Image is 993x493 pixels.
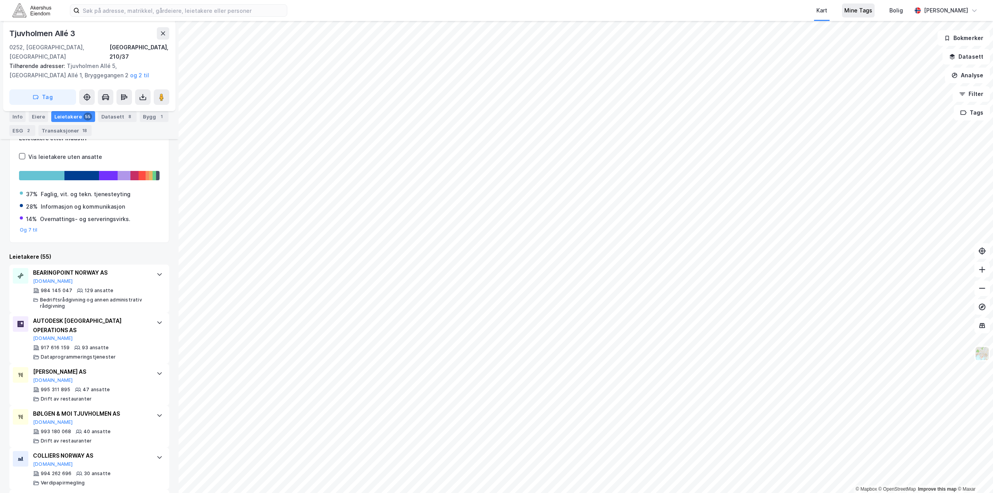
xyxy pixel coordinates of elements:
div: 18 [81,127,89,134]
div: 0252, [GEOGRAPHIC_DATA], [GEOGRAPHIC_DATA] [9,43,109,61]
div: 8 [126,113,134,120]
button: [DOMAIN_NAME] [33,278,73,284]
button: Filter [953,86,990,102]
div: 917 616 159 [41,345,69,351]
div: Datasett [98,111,137,122]
div: 984 145 047 [41,287,72,294]
span: Tilhørende adresser: [9,63,67,69]
a: OpenStreetMap [878,486,916,492]
div: [GEOGRAPHIC_DATA], 210/37 [109,43,169,61]
div: AUTODESK [GEOGRAPHIC_DATA] OPERATIONS AS [33,316,149,335]
div: Mine Tags [844,6,872,15]
div: Vis leietakere uten ansatte [28,152,102,162]
div: Tjuvholmen Allé 3 [9,27,77,40]
div: 1 [158,113,165,120]
div: Overnattings- og serveringsvirks. [40,214,130,224]
div: 47 ansatte [83,387,110,393]
button: [DOMAIN_NAME] [33,335,73,341]
div: Faglig, vit. og tekn. tjenesteyting [41,190,130,199]
button: Og 7 til [20,227,38,233]
div: Verdipapirmegling [41,480,85,486]
div: 995 311 895 [41,387,70,393]
div: Transaksjoner [38,125,92,136]
img: Z [975,346,990,361]
div: Dataprogrammeringstjenester [41,354,116,360]
div: Leietakere (55) [9,252,169,261]
div: Informasjon og kommunikasjon [41,202,125,211]
div: 993 180 068 [41,429,71,435]
button: Tag [9,89,76,105]
div: 37% [26,190,38,199]
div: [PERSON_NAME] AS [33,367,149,376]
img: akershus-eiendom-logo.9091f326c980b4bce74ccdd9f866810c.svg [12,3,51,17]
div: Tjuvholmen Allé 5, [GEOGRAPHIC_DATA] Allé 1, Bryggegangen 2 [9,61,163,80]
div: 129 ansatte [85,287,113,294]
div: 30 ansatte [84,470,111,477]
input: Søk på adresse, matrikkel, gårdeiere, leietakere eller personer [80,5,287,16]
div: 55 [83,113,92,120]
div: 2 [24,127,32,134]
div: ESG [9,125,35,136]
div: Drift av restauranter [41,438,92,444]
a: Improve this map [918,486,957,492]
button: Analyse [945,68,990,83]
div: Info [9,111,26,122]
div: Drift av restauranter [41,396,92,402]
div: BØLGEN & MOI TJUVHOLMEN AS [33,409,149,418]
div: BEARINGPOINT NORWAY AS [33,268,149,277]
div: Kart [816,6,827,15]
div: [PERSON_NAME] [924,6,968,15]
div: Bolig [889,6,903,15]
a: Mapbox [856,486,877,492]
iframe: Chat Widget [954,456,993,493]
button: Tags [954,105,990,120]
button: [DOMAIN_NAME] [33,461,73,467]
button: Bokmerker [937,30,990,46]
button: [DOMAIN_NAME] [33,377,73,383]
div: Eiere [29,111,48,122]
div: 14% [26,214,37,224]
div: 28% [26,202,38,211]
div: Bedriftsrådgivning og annen administrativ rådgivning [40,297,149,309]
div: Kontrollprogram for chat [954,456,993,493]
button: [DOMAIN_NAME] [33,419,73,425]
div: 994 262 696 [41,470,71,477]
div: 40 ansatte [83,429,111,435]
button: Datasett [943,49,990,64]
div: Bygg [140,111,168,122]
div: Leietakere [51,111,95,122]
div: COLLIERS NORWAY AS [33,451,149,460]
div: 93 ansatte [82,345,109,351]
